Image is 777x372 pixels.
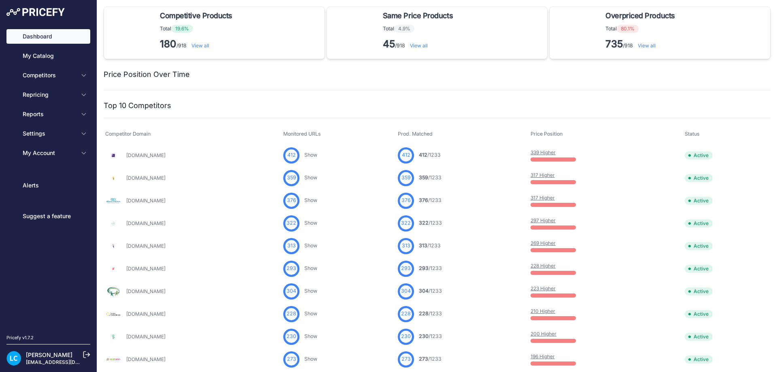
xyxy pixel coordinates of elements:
p: Total [383,25,456,33]
a: 223 Higher [531,285,556,291]
span: 359 [401,174,411,182]
span: Repricing [23,91,76,99]
p: Total [160,25,236,33]
span: Active [685,333,713,341]
a: 313/1233 [419,242,441,249]
a: 269 Higher [531,240,556,246]
a: 304/1233 [419,288,442,294]
span: 313 [402,242,410,250]
span: My Account [23,149,76,157]
span: 4.9% [394,25,414,33]
a: View all [191,43,209,49]
strong: 735 [605,38,623,50]
p: /918 [160,38,236,51]
nav: Sidebar [6,29,90,325]
span: 80.1% [617,25,639,33]
a: Show [304,288,317,294]
a: [DOMAIN_NAME] [126,356,166,362]
a: [DOMAIN_NAME] [126,311,166,317]
a: [DOMAIN_NAME] [126,152,166,158]
a: View all [410,43,428,49]
span: 19.6% [171,25,193,33]
button: Reports [6,107,90,121]
a: [DOMAIN_NAME] [126,220,166,226]
span: Price Position [531,131,563,137]
a: Show [304,220,317,226]
a: Suggest a feature [6,209,90,223]
span: Reports [23,110,76,118]
span: 304 [419,288,429,294]
span: 359 [287,174,296,182]
span: 228 [287,310,296,318]
a: 339 Higher [531,149,556,155]
span: Active [685,355,713,363]
a: View all [638,43,656,49]
a: Show [304,242,317,249]
a: Show [304,310,317,317]
span: 273 [401,355,411,363]
span: Active [685,287,713,295]
a: Show [304,265,317,271]
a: 317 Higher [531,195,555,201]
button: My Account [6,146,90,160]
span: 230 [287,333,296,340]
a: 196 Higher [531,353,555,359]
span: 230 [401,333,411,340]
span: 230 [419,333,429,339]
span: Competitive Products [160,10,232,21]
a: [PERSON_NAME] [26,351,72,358]
a: Dashboard [6,29,90,44]
a: 412/1233 [419,152,441,158]
a: [EMAIL_ADDRESS][DOMAIN_NAME] [26,359,110,365]
span: Active [685,310,713,318]
a: 228/1233 [419,310,442,317]
button: Competitors [6,68,90,83]
span: Active [685,174,713,182]
span: 313 [419,242,427,249]
a: 210 Higher [531,308,555,314]
a: [DOMAIN_NAME] [126,243,166,249]
span: 304 [287,287,296,295]
span: 293 [401,265,411,272]
a: [DOMAIN_NAME] [126,288,166,294]
span: Monitored URLs [283,131,321,137]
span: 322 [401,219,411,227]
span: 376 [401,197,411,204]
a: 317 Higher [531,172,555,178]
span: 273 [287,355,296,363]
span: Active [685,219,713,227]
span: Active [685,151,713,159]
a: Alerts [6,178,90,193]
span: 228 [401,310,411,318]
span: Active [685,197,713,205]
a: 230/1233 [419,333,442,339]
a: 322/1233 [419,220,442,226]
span: 304 [401,287,411,295]
div: Pricefy v1.7.2 [6,334,34,341]
span: Overpriced Products [605,10,675,21]
span: 322 [419,220,429,226]
span: 293 [287,265,296,272]
a: 376/1233 [419,197,442,203]
a: Show [304,174,317,181]
span: 376 [287,197,296,204]
h2: Top 10 Competitors [104,100,171,111]
span: Same Price Products [383,10,453,21]
a: [DOMAIN_NAME] [126,334,166,340]
span: 313 [287,242,296,250]
a: Show [304,152,317,158]
span: 273 [419,356,428,362]
span: 322 [287,219,296,227]
a: 293/1233 [419,265,442,271]
a: 200 Higher [531,331,556,337]
span: Active [685,265,713,273]
span: 359 [419,174,428,181]
span: Settings [23,130,76,138]
a: Show [304,356,317,362]
span: 412 [287,151,296,159]
p: /918 [383,38,456,51]
span: 376 [419,197,428,203]
span: Competitors [23,71,76,79]
button: Settings [6,126,90,141]
a: [DOMAIN_NAME] [126,198,166,204]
